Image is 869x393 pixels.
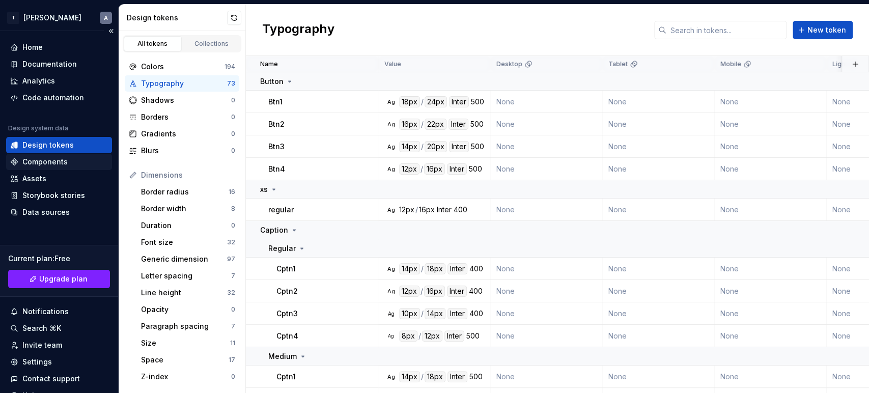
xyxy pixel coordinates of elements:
[6,303,112,320] button: Notifications
[268,243,296,254] p: Regular
[454,205,467,215] div: 400
[22,140,74,150] div: Design tokens
[399,163,419,175] div: 12px
[444,330,464,342] div: Inter
[6,171,112,187] a: Assets
[425,119,446,130] div: 22px
[137,201,239,217] a: Border width8
[137,217,239,234] a: Duration0
[7,12,19,24] div: T
[141,204,231,214] div: Border width
[421,141,424,152] div: /
[415,205,418,215] div: /
[260,225,288,235] p: Caption
[602,258,714,280] td: None
[125,109,239,125] a: Borders0
[714,158,826,180] td: None
[6,354,112,370] a: Settings
[22,174,46,184] div: Assets
[22,42,43,52] div: Home
[602,302,714,325] td: None
[490,302,602,325] td: None
[268,164,285,174] p: Btn4
[469,263,483,274] div: 400
[125,92,239,108] a: Shadows0
[186,40,237,48] div: Collections
[8,254,110,264] div: Current plan : Free
[714,366,826,388] td: None
[714,280,826,302] td: None
[470,119,484,130] div: 500
[421,371,424,382] div: /
[231,221,235,230] div: 0
[268,97,283,107] p: Btn1
[714,135,826,158] td: None
[714,302,826,325] td: None
[793,21,853,39] button: New token
[231,130,235,138] div: 0
[6,137,112,153] a: Design tokens
[141,170,235,180] div: Dimensions
[229,188,235,196] div: 16
[141,372,231,382] div: Z-index
[714,199,826,221] td: None
[23,13,81,23] div: [PERSON_NAME]
[399,205,414,215] div: 12px
[6,90,112,106] a: Code automation
[449,141,469,152] div: Inter
[22,357,52,367] div: Settings
[666,21,787,39] input: Search in tokens...
[418,330,421,342] div: /
[421,96,424,107] div: /
[469,163,482,175] div: 500
[469,308,483,319] div: 400
[490,258,602,280] td: None
[421,119,424,130] div: /
[141,288,227,298] div: Line height
[229,356,235,364] div: 17
[137,251,239,267] a: Generic dimension97
[137,184,239,200] a: Border radius16
[387,373,395,381] div: Ag
[449,96,469,107] div: Inter
[137,301,239,318] a: Opacity0
[22,340,62,350] div: Invite team
[387,287,395,295] div: Ag
[230,339,235,347] div: 11
[104,14,108,22] div: A
[490,280,602,302] td: None
[471,141,484,152] div: 500
[399,96,420,107] div: 18px
[141,78,227,89] div: Typography
[141,129,231,139] div: Gradients
[260,76,284,87] p: Button
[22,190,85,201] div: Storybook stories
[424,163,445,175] div: 16px
[268,205,294,215] p: regular
[141,62,225,72] div: Colors
[424,286,445,297] div: 16px
[399,141,420,152] div: 14px
[469,371,483,382] div: 500
[387,143,395,151] div: Ag
[141,95,231,105] div: Shadows
[602,366,714,388] td: None
[421,308,424,319] div: /
[602,199,714,221] td: None
[437,205,452,215] div: Inter
[425,308,445,319] div: 14px
[8,270,110,288] button: Upgrade plan
[496,60,522,68] p: Desktop
[471,96,484,107] div: 500
[231,305,235,314] div: 0
[602,113,714,135] td: None
[602,325,714,347] td: None
[425,371,445,382] div: 18px
[425,141,447,152] div: 20px
[125,143,239,159] a: Blurs0
[6,337,112,353] a: Invite team
[714,91,826,113] td: None
[447,263,467,274] div: Inter
[447,371,467,382] div: Inter
[387,98,395,106] div: Ag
